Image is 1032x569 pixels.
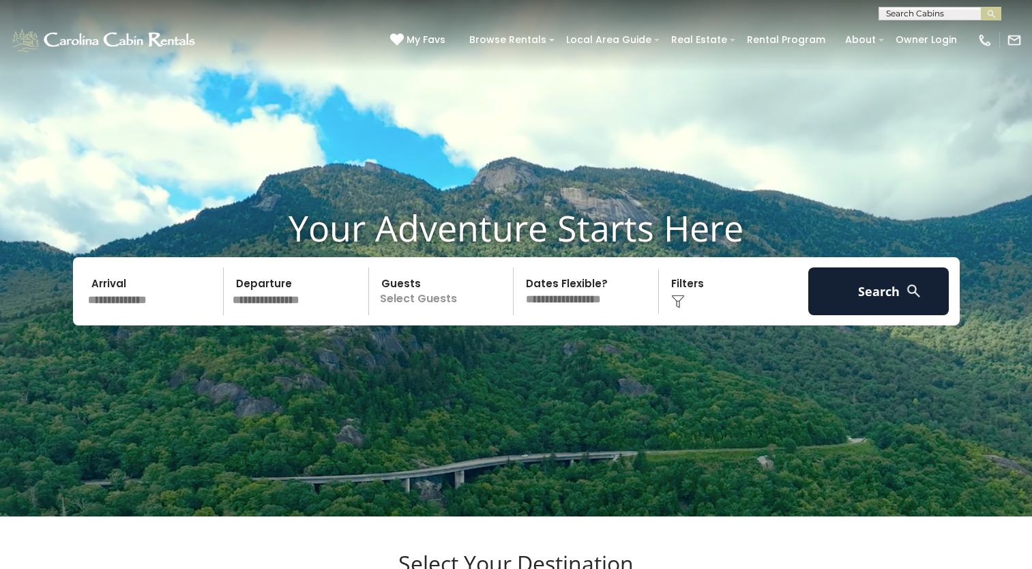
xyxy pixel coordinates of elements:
[373,267,514,315] p: Select Guests
[664,29,734,50] a: Real Estate
[977,33,992,48] img: phone-regular-white.png
[740,29,832,50] a: Rental Program
[559,29,658,50] a: Local Area Guide
[407,33,445,47] span: My Favs
[10,27,199,54] img: White-1-1-2.png
[838,29,883,50] a: About
[1007,33,1022,48] img: mail-regular-white.png
[808,267,949,315] button: Search
[10,207,1022,249] h1: Your Adventure Starts Here
[390,33,449,48] a: My Favs
[905,282,922,300] img: search-regular-white.png
[462,29,553,50] a: Browse Rentals
[889,29,964,50] a: Owner Login
[671,295,685,308] img: filter--v1.png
